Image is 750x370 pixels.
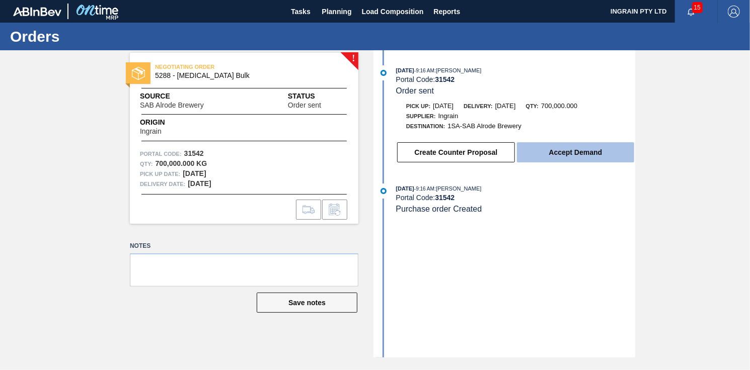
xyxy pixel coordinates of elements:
h1: Orders [10,31,189,42]
span: Destination: [406,123,445,129]
div: Inform order change [322,200,347,220]
span: Order sent [288,102,321,109]
span: [DATE] [396,186,414,192]
strong: [DATE] [188,179,211,188]
span: 15 [692,2,703,13]
strong: 700,000.000 KG [155,159,207,167]
span: Pick up: [406,103,430,109]
img: status [132,67,145,80]
span: Load Composition [362,6,424,18]
span: [DATE] [495,102,516,110]
span: Tasks [290,6,312,18]
span: SAB Alrode Brewery [140,102,204,109]
div: Portal Code: [396,75,635,83]
span: Reports [434,6,461,18]
span: - 9:16 AM [414,186,434,192]
span: Qty : [140,159,153,169]
div: Go to Load Composition [296,200,321,220]
span: : [PERSON_NAME] [434,67,482,73]
span: 1SA-SAB Alrode Brewery [447,122,521,130]
span: Delivery Date: [140,179,185,189]
label: Notes [130,239,358,253]
strong: 31542 [435,194,455,202]
span: 5288 - Dextrose Bulk [155,72,338,79]
span: Qty: [526,103,539,109]
span: Source [140,91,234,102]
span: Ingrain [438,112,459,120]
img: atual [381,188,387,194]
strong: 31542 [435,75,455,83]
span: Pick up Date: [140,169,180,179]
span: Purchase order Created [396,205,482,213]
span: [DATE] [433,102,454,110]
span: 700,000.000 [541,102,577,110]
img: TNhmsLtSVTkK8tSr43FrP2fwEKptu5GPRR3wAAAABJRU5ErkJggg== [13,7,61,16]
span: Order sent [396,86,434,95]
span: Supplier: [406,113,436,119]
strong: [DATE] [183,169,206,177]
div: Portal Code: [396,194,635,202]
span: : [PERSON_NAME] [434,186,482,192]
span: Ingrain [140,128,162,135]
img: atual [381,70,387,76]
span: NEGOTIATING ORDER [155,62,296,72]
span: Status [288,91,348,102]
button: Create Counter Proposal [397,142,515,162]
strong: 31542 [184,149,204,157]
span: Planning [322,6,352,18]
span: Portal Code: [140,149,182,159]
span: [DATE] [396,67,414,73]
span: - 9:16 AM [414,68,434,73]
img: Logout [728,6,740,18]
span: Delivery: [464,103,492,109]
span: Origin [140,117,187,128]
button: Accept Demand [517,142,634,162]
button: Save notes [257,293,357,313]
button: Notifications [675,5,707,19]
